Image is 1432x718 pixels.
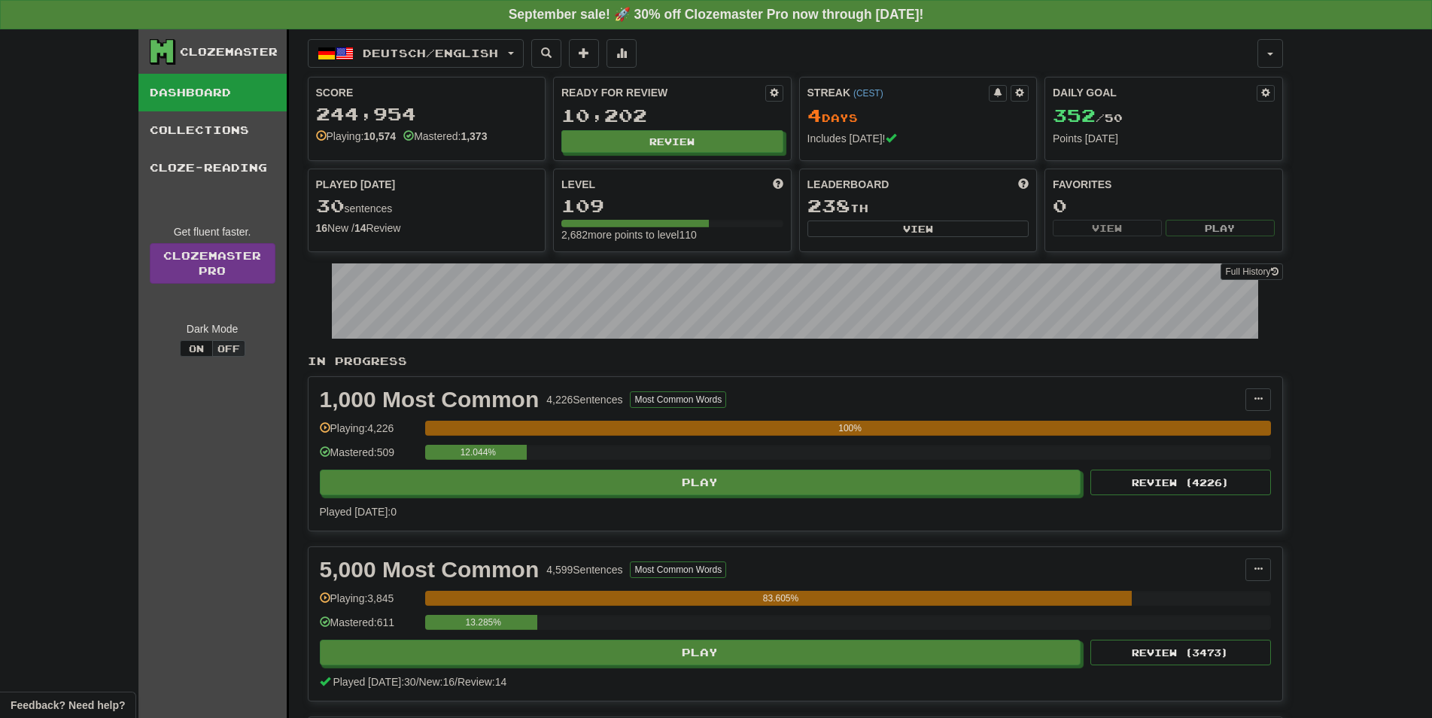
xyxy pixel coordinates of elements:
[419,676,455,688] span: New: 16
[320,506,397,518] span: Played [DATE]: 0
[320,615,418,640] div: Mastered: 611
[773,177,783,192] span: Score more points to level up
[561,227,783,242] div: 2,682 more points to level 110
[807,131,1029,146] div: Includes [DATE]!
[354,222,366,234] strong: 14
[150,224,275,239] div: Get fluent faster.
[430,591,1132,606] div: 83.605%
[807,105,822,126] span: 4
[138,149,287,187] a: Cloze-Reading
[316,221,538,236] div: New / Review
[316,196,538,216] div: sentences
[1166,220,1275,236] button: Play
[807,106,1029,126] div: Day s
[180,44,278,59] div: Clozemaster
[807,85,990,100] div: Streak
[630,561,726,578] button: Most Common Words
[546,392,622,407] div: 4,226 Sentences
[1090,470,1271,495] button: Review (4226)
[461,130,487,142] strong: 1,373
[363,47,498,59] span: Deutsch / English
[138,74,287,111] a: Dashboard
[607,39,637,68] button: More stats
[561,177,595,192] span: Level
[320,640,1081,665] button: Play
[1090,640,1271,665] button: Review (3473)
[150,321,275,336] div: Dark Mode
[333,676,415,688] span: Played [DATE]: 30
[531,39,561,68] button: Search sentences
[569,39,599,68] button: Add sentence to collection
[430,421,1271,436] div: 100%
[807,195,850,216] span: 238
[320,470,1081,495] button: Play
[807,196,1029,216] div: th
[320,591,418,616] div: Playing: 3,845
[561,130,783,153] button: Review
[320,388,540,411] div: 1,000 Most Common
[546,562,622,577] div: 4,599 Sentences
[1053,85,1257,102] div: Daily Goal
[180,340,213,357] button: On
[403,129,487,144] div: Mastered:
[316,195,345,216] span: 30
[320,421,418,446] div: Playing: 4,226
[212,340,245,357] button: Off
[1018,177,1029,192] span: This week in points, UTC
[430,445,527,460] div: 12.044%
[416,676,419,688] span: /
[561,196,783,215] div: 109
[1053,196,1275,215] div: 0
[807,177,889,192] span: Leaderboard
[316,105,538,123] div: 244,954
[320,445,418,470] div: Mastered: 509
[1053,105,1096,126] span: 352
[308,354,1283,369] p: In Progress
[561,85,765,100] div: Ready for Review
[316,129,397,144] div: Playing:
[509,7,924,22] strong: September sale! 🚀 30% off Clozemaster Pro now through [DATE]!
[1053,177,1275,192] div: Favorites
[630,391,726,408] button: Most Common Words
[308,39,524,68] button: Deutsch/English
[316,177,396,192] span: Played [DATE]
[455,676,458,688] span: /
[11,698,125,713] span: Open feedback widget
[1053,131,1275,146] div: Points [DATE]
[458,676,506,688] span: Review: 14
[150,243,275,284] a: ClozemasterPro
[807,221,1029,237] button: View
[138,111,287,149] a: Collections
[316,222,328,234] strong: 16
[320,558,540,581] div: 5,000 Most Common
[1053,111,1123,124] span: / 50
[316,85,538,100] div: Score
[363,130,396,142] strong: 10,574
[1221,263,1282,280] button: Full History
[430,615,537,630] div: 13.285%
[853,88,883,99] a: (CEST)
[561,106,783,125] div: 10,202
[1053,220,1162,236] button: View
